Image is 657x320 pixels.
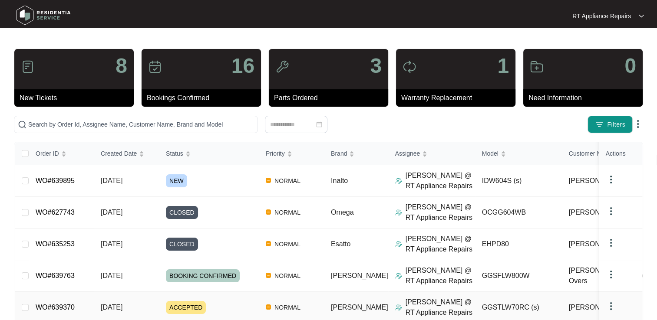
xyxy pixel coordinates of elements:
span: Created Date [101,149,137,158]
img: dropdown arrow [606,174,616,185]
img: dropdown arrow [606,206,616,216]
span: [PERSON_NAME] [569,302,626,313]
img: icon [148,60,162,74]
span: [DATE] [101,272,122,279]
span: Priority [266,149,285,158]
span: Model [482,149,499,158]
span: CLOSED [166,206,198,219]
img: dropdown arrow [606,301,616,311]
span: [PERSON_NAME] [569,207,626,218]
a: WO#627743 [36,209,75,216]
p: Parts Ordered [274,93,388,103]
p: 8 [116,56,127,76]
span: [DATE] [101,177,122,184]
img: dropdown arrow [606,269,616,280]
td: IDW604S (s) [475,165,562,197]
td: OCGG604WB [475,197,562,229]
th: Model [475,142,562,165]
th: Customer Name [562,142,649,165]
span: CLOSED [166,238,198,251]
span: [DATE] [101,209,122,216]
p: [PERSON_NAME] @ RT Appliance Repairs [406,265,475,286]
p: [PERSON_NAME] @ RT Appliance Repairs [406,234,475,255]
img: icon [403,60,416,74]
p: RT Appliance Repairs [572,12,631,20]
img: dropdown arrow [606,238,616,248]
img: Assigner Icon [395,272,402,279]
p: [PERSON_NAME] @ RT Appliance Repairs [406,170,475,191]
img: filter icon [595,120,604,129]
td: EHPD80 [475,229,562,260]
th: Order ID [29,142,94,165]
span: NORMAL [271,239,304,249]
span: Customer Name [569,149,613,158]
img: Vercel Logo [266,241,271,246]
p: Warranty Replacement [401,93,515,103]
span: [PERSON_NAME] [569,239,626,249]
p: Bookings Confirmed [147,93,261,103]
img: Vercel Logo [266,209,271,215]
span: BOOKING CONFIRMED [166,269,240,282]
span: NORMAL [271,207,304,218]
img: Vercel Logo [266,178,271,183]
th: Actions [599,142,642,165]
p: [PERSON_NAME] @ RT Appliance Repairs [406,202,475,223]
img: Assigner Icon [395,177,402,184]
img: Assigner Icon [395,209,402,216]
img: residentia service logo [13,2,74,28]
p: 3 [370,56,382,76]
img: search-icon [18,120,26,129]
span: NORMAL [271,271,304,281]
img: Assigner Icon [395,304,402,311]
p: 1 [497,56,509,76]
img: icon [21,60,35,74]
span: Esatto [331,240,350,248]
p: 0 [624,56,636,76]
span: Inalto [331,177,348,184]
span: Status [166,149,183,158]
p: Need Information [528,93,643,103]
a: WO#635253 [36,240,75,248]
a: WO#639895 [36,177,75,184]
span: NORMAL [271,176,304,186]
a: WO#639370 [36,304,75,311]
th: Priority [259,142,324,165]
img: Vercel Logo [266,273,271,278]
p: [PERSON_NAME] @ RT Appliance Repairs [406,297,475,318]
p: 16 [231,56,254,76]
td: GGSFLW800W [475,260,562,292]
span: Assignee [395,149,420,158]
button: filter iconFilters [588,116,633,133]
span: [PERSON_NAME] [331,272,388,279]
p: New Tickets [20,93,134,103]
img: icon [530,60,544,74]
span: Brand [331,149,347,158]
span: [DATE] [101,240,122,248]
span: ACCEPTED [166,301,206,314]
th: Status [159,142,259,165]
th: Created Date [94,142,159,165]
span: Order ID [36,149,59,158]
span: Filters [607,120,625,129]
span: [DATE] [101,304,122,311]
img: icon [275,60,289,74]
a: WO#639763 [36,272,75,279]
img: dropdown arrow [639,14,644,18]
th: Brand [324,142,388,165]
span: [PERSON_NAME] [569,176,626,186]
span: NORMAL [271,302,304,313]
input: Search by Order Id, Assignee Name, Customer Name, Brand and Model [28,120,254,129]
img: dropdown arrow [633,119,643,129]
span: Omega [331,209,353,216]
span: NEW [166,174,187,187]
span: [PERSON_NAME] [331,304,388,311]
img: Vercel Logo [266,304,271,310]
th: Assignee [388,142,475,165]
span: [PERSON_NAME] Overs [569,265,637,286]
img: Assigner Icon [395,241,402,248]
